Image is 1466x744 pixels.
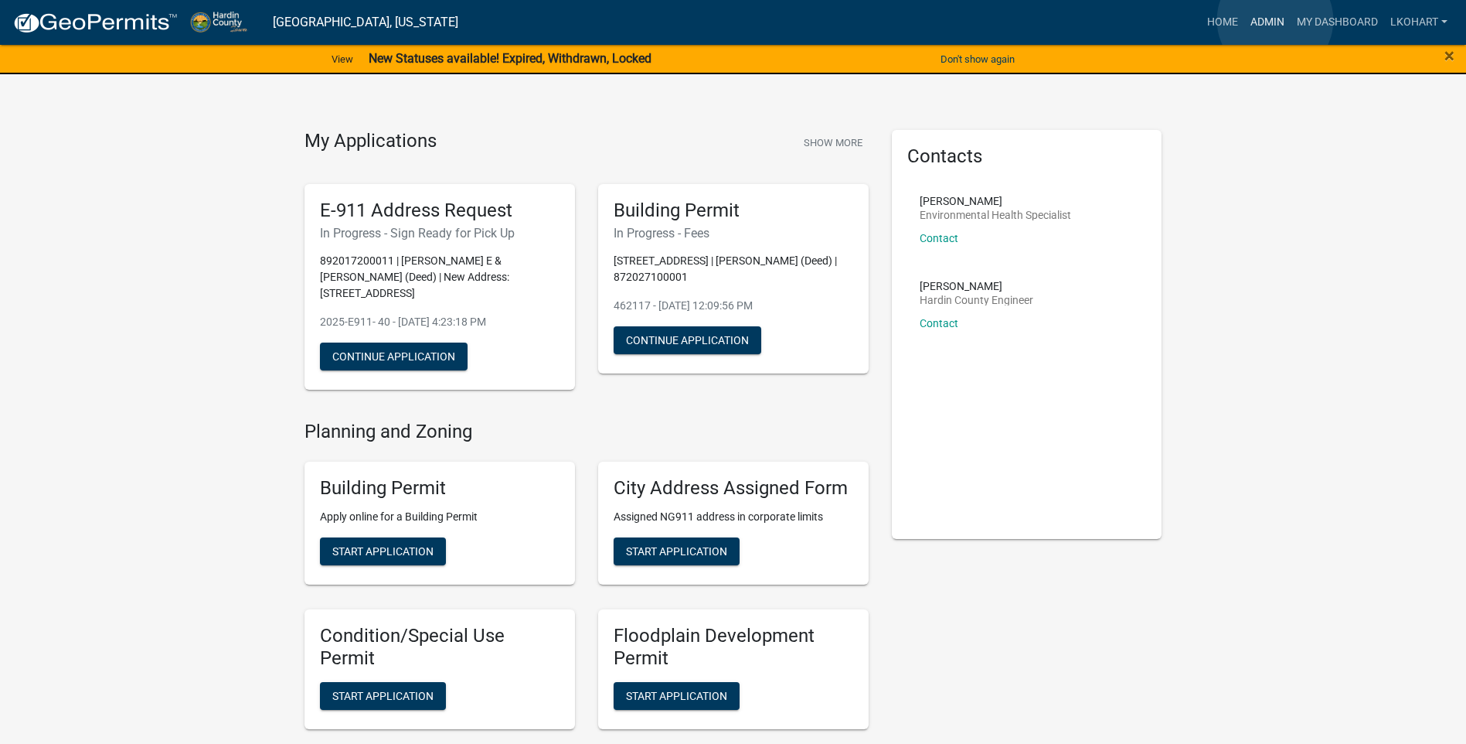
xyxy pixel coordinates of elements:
[304,421,869,443] h4: Planning and Zoning
[934,46,1021,72] button: Don't show again
[614,682,740,710] button: Start Application
[614,253,853,285] p: [STREET_ADDRESS] | [PERSON_NAME] (Deed) | 872027100001
[320,682,446,710] button: Start Application
[920,210,1071,220] p: Environmental Health Specialist
[320,226,560,241] h6: In Progress - Sign Ready for Pick Up
[320,343,468,370] button: Continue Application
[320,253,560,302] p: 892017200011 | [PERSON_NAME] E & [PERSON_NAME] (Deed) | New Address: [STREET_ADDRESS]
[1384,8,1454,37] a: lkohart
[907,145,1147,168] h5: Contacts
[614,326,761,354] button: Continue Application
[920,281,1033,292] p: [PERSON_NAME]
[920,295,1033,305] p: Hardin County Engineer
[920,196,1071,206] p: [PERSON_NAME]
[626,689,727,701] span: Start Application
[614,538,740,565] button: Start Application
[1291,8,1384,37] a: My Dashboard
[320,538,446,565] button: Start Application
[626,545,727,558] span: Start Application
[304,130,437,153] h4: My Applications
[614,477,853,500] h5: City Address Assigned Form
[320,509,560,525] p: Apply online for a Building Permit
[614,625,853,670] h5: Floodplain Development Permit
[920,232,958,244] a: Contact
[320,625,560,670] h5: Condition/Special Use Permit
[320,314,560,330] p: 2025-E911- 40 - [DATE] 4:23:18 PM
[273,9,458,36] a: [GEOGRAPHIC_DATA], [US_STATE]
[798,130,869,155] button: Show More
[614,509,853,525] p: Assigned NG911 address in corporate limits
[325,46,359,72] a: View
[332,689,434,701] span: Start Application
[320,477,560,500] h5: Building Permit
[1444,45,1454,67] span: ×
[1244,8,1291,37] a: Admin
[1201,8,1244,37] a: Home
[190,12,260,32] img: Hardin County, Iowa
[920,317,958,329] a: Contact
[614,298,853,314] p: 462117 - [DATE] 12:09:56 PM
[332,545,434,558] span: Start Application
[1444,46,1454,65] button: Close
[369,51,651,66] strong: New Statuses available! Expired, Withdrawn, Locked
[614,226,853,241] h6: In Progress - Fees
[614,200,853,222] h5: Building Permit
[320,200,560,222] h5: E-911 Address Request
